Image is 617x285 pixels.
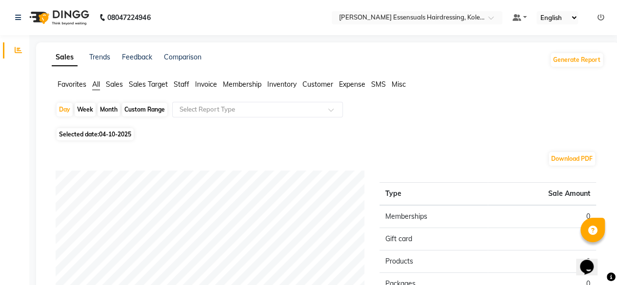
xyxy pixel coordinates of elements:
[576,246,607,275] iframe: chat widget
[174,80,189,89] span: Staff
[89,53,110,61] a: Trends
[549,152,595,166] button: Download PDF
[392,80,406,89] span: Misc
[267,80,297,89] span: Inventory
[379,250,488,273] td: Products
[52,49,78,66] a: Sales
[488,250,596,273] td: 0
[488,183,596,206] th: Sale Amount
[488,228,596,250] td: 0
[75,103,96,116] div: Week
[551,53,603,67] button: Generate Report
[379,205,488,228] td: Memberships
[379,183,488,206] th: Type
[302,80,333,89] span: Customer
[57,103,73,116] div: Day
[164,53,201,61] a: Comparison
[488,205,596,228] td: 0
[122,103,167,116] div: Custom Range
[195,80,217,89] span: Invoice
[339,80,365,89] span: Expense
[379,228,488,250] td: Gift card
[98,103,120,116] div: Month
[129,80,168,89] span: Sales Target
[106,80,123,89] span: Sales
[122,53,152,61] a: Feedback
[92,80,100,89] span: All
[371,80,386,89] span: SMS
[107,4,150,31] b: 08047224946
[25,4,92,31] img: logo
[99,131,131,138] span: 04-10-2025
[57,128,134,140] span: Selected date:
[58,80,86,89] span: Favorites
[223,80,261,89] span: Membership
